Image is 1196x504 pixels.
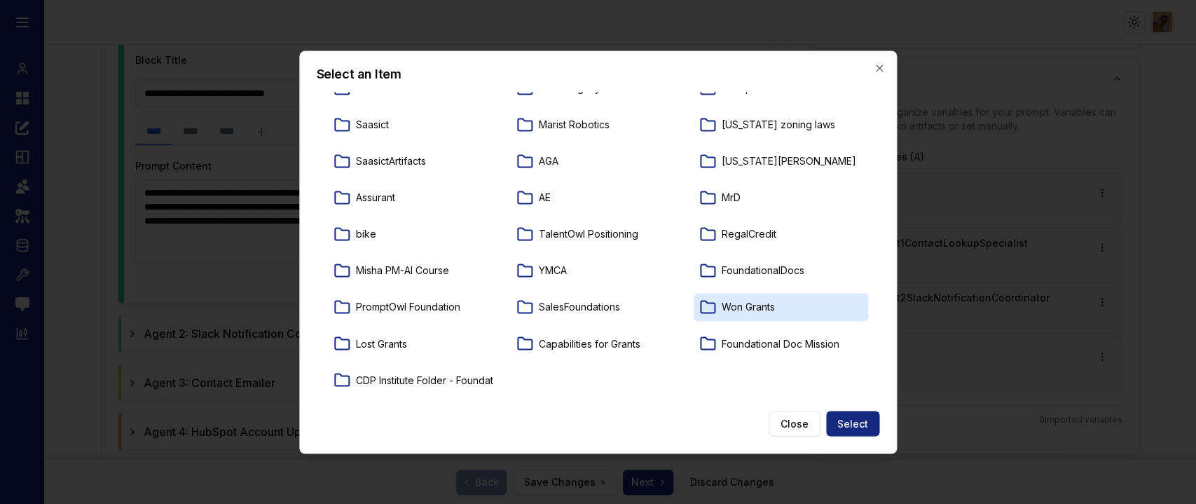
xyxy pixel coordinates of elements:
[356,118,389,132] p: Saasict
[722,336,839,350] p: Foundational Doc Mission
[317,68,880,81] h2: Select an Item
[356,264,449,278] p: Misha PM-AI Course
[769,411,820,436] button: Close
[356,191,395,205] p: Assurant
[539,118,610,132] p: Marist Robotics
[722,264,804,278] p: FoundationalDocs
[539,227,638,241] p: TalentOwl Positioning
[356,154,426,168] p: SaasictArtifacts
[722,227,776,241] p: RegalCredit
[356,300,460,314] p: PromptOwl Foundation
[539,300,620,314] p: SalesFoundations
[356,373,493,387] p: CDP Institute Folder - Foundat
[722,154,856,168] p: [US_STATE][PERSON_NAME]
[356,227,376,241] p: bike
[539,154,558,168] p: AGA
[539,191,551,205] p: AE
[539,264,567,278] p: YMCA
[826,411,879,436] button: Select
[356,336,407,350] p: Lost Grants
[722,191,741,205] p: MrD
[722,300,775,314] p: Won Grants
[539,336,640,350] p: Capabilities for Grants
[722,118,835,132] p: [US_STATE] zoning laws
